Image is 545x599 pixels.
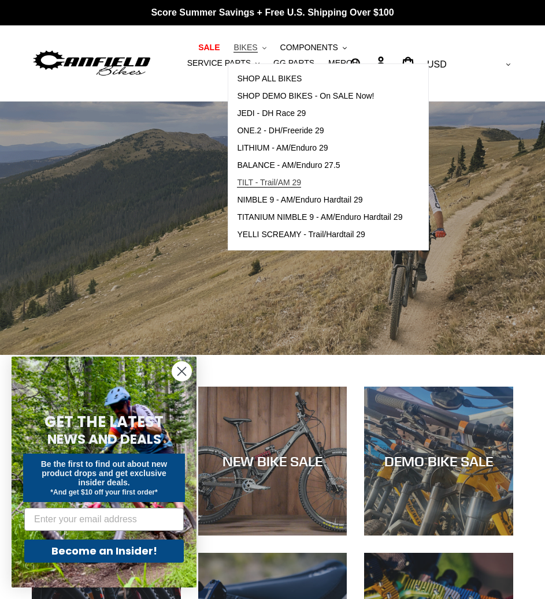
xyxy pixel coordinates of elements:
[268,55,320,71] a: GG PARTS
[45,411,164,432] span: GET THE LATEST
[172,361,192,381] button: Close dialog
[47,430,161,448] span: NEWS AND DEALS
[198,453,347,470] div: NEW BIKE SALE
[237,108,306,118] span: JEDI - DH Race 29
[192,40,225,55] a: SALE
[237,195,362,205] span: NIMBLE 9 - AM/Enduro Hardtail 29
[198,43,220,53] span: SALE
[24,540,184,563] button: Become an Insider!
[181,55,265,71] button: SERVICE PARTS
[237,143,328,153] span: LITHIUM - AM/Enduro 29
[228,70,411,88] a: SHOP ALL BIKES
[228,226,411,244] a: YELLI SCREAMY - Trail/Hardtail 29
[228,140,411,157] a: LITHIUM - AM/Enduro 29
[50,488,157,496] span: *And get $10 off your first order*
[237,91,374,101] span: SHOP DEMO BIKES - On SALE Now!
[280,43,338,53] span: COMPONENTS
[237,212,402,222] span: TITANIUM NIMBLE 9 - AM/Enduro Hardtail 29
[237,230,365,239] span: YELLI SCREAMY - Trail/Hardtail 29
[228,88,411,105] a: SHOP DEMO BIKES - On SALE Now!
[228,192,411,209] a: NIMBLE 9 - AM/Enduro Hardtail 29
[237,160,340,170] span: BALANCE - AM/Enduro 27.5
[275,40,353,55] button: COMPONENTS
[364,387,513,536] a: DEMO BIKE SALE
[32,48,152,78] img: Canfield Bikes
[322,55,364,71] a: MERCH
[273,58,314,68] span: GG PARTS
[237,74,302,84] span: SHOP ALL BIKES
[41,459,168,487] span: Be the first to find out about new product drops and get exclusive insider deals.
[364,453,513,470] div: DEMO BIKE SALE
[228,40,272,55] button: BIKES
[228,157,411,174] a: BALANCE - AM/Enduro 27.5
[228,209,411,226] a: TITANIUM NIMBLE 9 - AM/Enduro Hardtail 29
[237,178,301,188] span: TILT - Trail/AM 29
[228,174,411,192] a: TILT - Trail/AM 29
[24,508,184,531] input: Enter your email address
[198,387,347,536] a: NEW BIKE SALE
[237,126,324,136] span: ONE.2 - DH/Freeride 29
[233,43,257,53] span: BIKES
[328,58,358,68] span: MERCH
[187,58,251,68] span: SERVICE PARTS
[228,122,411,140] a: ONE.2 - DH/Freeride 29
[228,105,411,122] a: JEDI - DH Race 29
